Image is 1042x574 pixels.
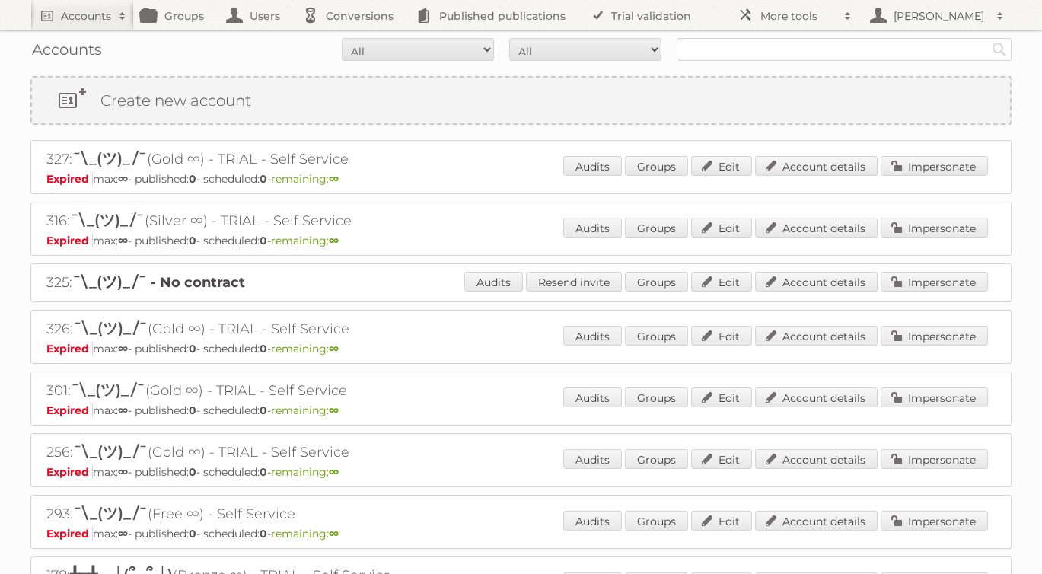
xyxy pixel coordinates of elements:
span: Expired [46,465,93,479]
a: Audits [464,272,523,292]
a: Audits [563,449,622,469]
a: Groups [625,326,688,346]
strong: 0 [260,527,267,541]
h2: 326: (Gold ∞) - TRIAL - Self Service [46,318,579,340]
a: Account details [755,511,878,531]
strong: 0 [260,403,267,417]
span: ¯\_(ツ)_/¯ [73,319,148,337]
a: Audits [563,511,622,531]
strong: 0 [260,172,267,186]
a: Account details [755,272,878,292]
a: Create new account [32,78,1010,123]
a: Audits [563,326,622,346]
span: Expired [46,403,93,417]
span: remaining: [271,403,339,417]
strong: ∞ [118,527,128,541]
a: Account details [755,387,878,407]
strong: ∞ [118,234,128,247]
h2: More tools [760,8,836,24]
p: max: - published: - scheduled: - [46,342,996,356]
a: Groups [625,272,688,292]
a: Edit [691,449,752,469]
strong: ∞ [118,172,128,186]
a: Account details [755,156,878,176]
a: Impersonate [881,449,988,469]
a: Account details [755,449,878,469]
span: remaining: [271,172,339,186]
strong: 0 [189,403,196,417]
strong: ∞ [329,465,339,479]
a: Groups [625,218,688,238]
p: max: - published: - scheduled: - [46,172,996,186]
a: Groups [625,387,688,407]
a: Groups [625,156,688,176]
span: remaining: [271,234,339,247]
a: Edit [691,387,752,407]
strong: 0 [260,465,267,479]
p: max: - published: - scheduled: - [46,234,996,247]
a: Impersonate [881,511,988,531]
a: Impersonate [881,272,988,292]
strong: 0 [189,465,196,479]
a: Edit [691,511,752,531]
p: max: - published: - scheduled: - [46,465,996,479]
a: Edit [691,218,752,238]
span: ¯\_(ツ)_/¯ [73,442,148,461]
p: max: - published: - scheduled: - [46,527,996,541]
strong: ∞ [329,234,339,247]
span: ¯\_(ツ)_/¯ [71,381,145,399]
a: Account details [755,326,878,346]
h2: 327: (Gold ∞) - TRIAL - Self Service [46,148,579,171]
span: Expired [46,342,93,356]
strong: 0 [189,527,196,541]
strong: - No contract [151,274,245,291]
a: Edit [691,326,752,346]
a: Audits [563,387,622,407]
span: ¯\_(ツ)_/¯ [72,149,147,167]
a: Account details [755,218,878,238]
span: ¯\_(ツ)_/¯ [73,504,148,522]
strong: ∞ [329,172,339,186]
a: Groups [625,511,688,531]
strong: 0 [260,234,267,247]
span: remaining: [271,465,339,479]
span: Expired [46,172,93,186]
h2: 316: (Silver ∞) - TRIAL - Self Service [46,210,579,232]
p: max: - published: - scheduled: - [46,403,996,417]
span: remaining: [271,342,339,356]
h2: 293: (Free ∞) - Self Service [46,503,579,525]
span: remaining: [271,527,339,541]
strong: ∞ [329,403,339,417]
a: Impersonate [881,156,988,176]
a: Groups [625,449,688,469]
a: Impersonate [881,326,988,346]
strong: 0 [189,342,196,356]
a: Audits [563,156,622,176]
a: Audits [563,218,622,238]
strong: ∞ [118,465,128,479]
strong: ∞ [118,403,128,417]
a: 325:¯\_(ツ)_/¯ - No contract [46,274,245,291]
strong: 0 [260,342,267,356]
strong: ∞ [118,342,128,356]
strong: 0 [189,234,196,247]
h2: [PERSON_NAME] [890,8,989,24]
strong: ∞ [329,527,339,541]
a: Resend invite [526,272,622,292]
span: ¯\_(ツ)_/¯ [70,211,145,229]
strong: 0 [189,172,196,186]
span: Expired [46,527,93,541]
a: Edit [691,156,752,176]
h2: Accounts [61,8,111,24]
a: Edit [691,272,752,292]
strong: ∞ [329,342,339,356]
input: Search [988,38,1011,61]
a: Impersonate [881,387,988,407]
h2: 256: (Gold ∞) - TRIAL - Self Service [46,442,579,464]
span: ¯\_(ツ)_/¯ [72,273,147,291]
span: Expired [46,234,93,247]
a: Impersonate [881,218,988,238]
h2: 301: (Gold ∞) - TRIAL - Self Service [46,380,579,402]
